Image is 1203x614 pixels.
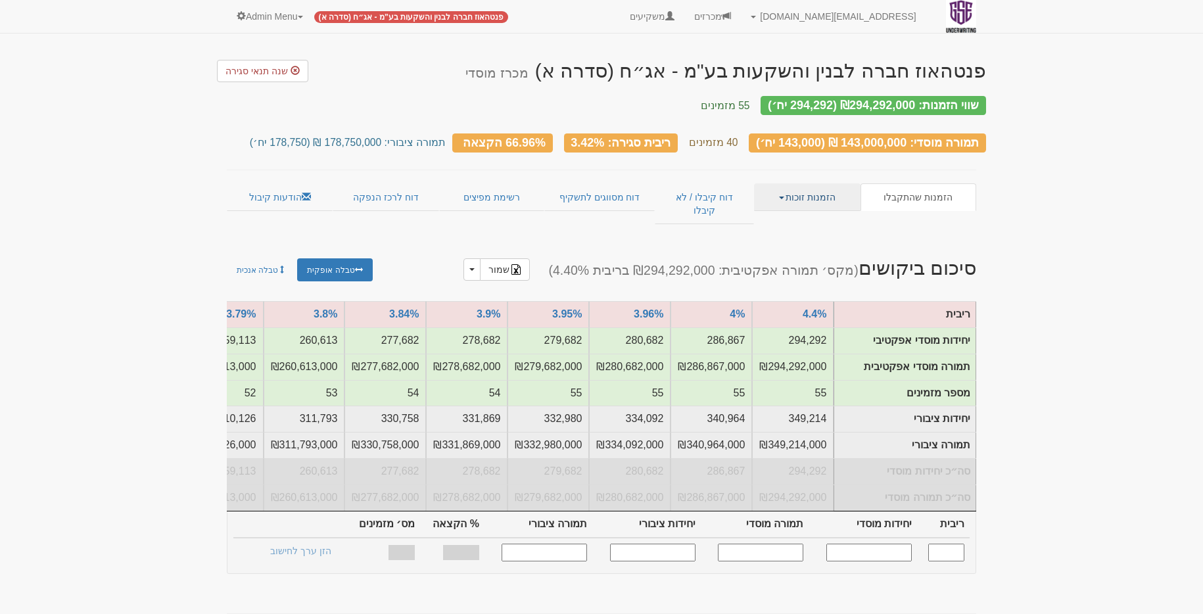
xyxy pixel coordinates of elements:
[426,327,507,354] td: יחידות אפקטיבי
[297,258,372,281] a: טבלה אופקית
[344,458,426,484] td: סה״כ יחידות
[671,327,752,354] td: יחידות אפקטיבי
[592,511,701,538] th: יחידות ציבורי
[314,308,337,319] a: 3.8%
[314,11,508,23] span: פנטהאוז חברה לבנין והשקעות בע"מ - אג״ח (סדרה א)
[420,511,484,538] th: % הקצאה
[344,432,426,458] td: תמורה ציבורי
[589,458,671,484] td: סה״כ יחידות
[484,511,593,538] th: תמורה ציבורי
[834,380,976,406] td: מספר מזמינים
[834,327,976,354] td: יחידות מוסדי אפקטיבי
[834,354,976,380] td: תמורה מוסדי אפקטיבית
[426,458,507,484] td: סה״כ יחידות
[761,96,986,115] div: שווי הזמנות: ₪294,292,000 (294,292 יח׳)
[544,183,654,211] a: דוח מסווגים לתשקיף
[345,511,420,538] th: מס׳ מזמינים
[589,406,671,432] td: יחידות ציבורי
[671,354,752,380] td: תמורה אפקטיבית
[507,432,589,458] td: תמורה ציבורי
[752,327,834,354] td: יחידות אפקטיבי
[227,183,333,211] a: הודעות קיבול
[477,308,500,319] a: 3.9%
[834,301,976,327] td: ריבית
[917,511,970,538] th: ריבית
[344,484,426,511] td: סה״כ תמורה
[264,484,345,511] td: סה״כ תמורה
[225,66,288,76] span: שנה תנאי סגירה
[507,354,589,380] td: תמורה אפקטיבית
[507,380,589,406] td: מספר מזמינים
[671,484,752,511] td: סה״כ תמורה
[426,406,507,432] td: יחידות ציבורי
[752,380,834,406] td: מספר מזמינים
[410,257,987,281] h2: סיכום ביקושים
[752,484,834,511] td: סה״כ תמורה
[344,354,426,380] td: תמורה אפקטיבית
[589,432,671,458] td: תמורה ציבורי
[749,133,986,153] div: תמורה מוסדי: 143,000,000 ₪ (143,000 יח׳)
[264,327,345,354] td: יחידות אפקטיבי
[589,380,671,406] td: מספר מזמינים
[671,406,752,432] td: יחידות ציבורי
[589,354,671,380] td: תמורה אפקטיבית
[809,511,917,538] th: יחידות מוסדי
[701,100,750,111] small: 55 מזמינים
[344,406,426,432] td: יחידות ציבורי
[463,135,546,149] span: 66.96% הקצאה
[507,406,589,432] td: יחידות ציבורי
[634,308,663,319] a: 3.96%
[264,380,345,406] td: מספר מזמינים
[752,458,834,484] td: סה״כ יחידות
[217,60,308,82] a: שנה תנאי סגירה
[834,484,976,511] td: סה״כ תמורה מוסדי
[511,264,521,275] img: excel-file-black.png
[548,263,858,277] small: (מקס׳ תמורה אפקטיבית: ₪294,292,000 בריבית 4.40%)
[671,432,752,458] td: תמורה ציבורי
[589,484,671,511] td: סה״כ תמורה
[834,433,976,459] td: תמורה ציבורי
[227,258,296,281] a: טבלה אנכית
[552,308,582,319] a: 3.95%
[655,183,754,224] a: דוח קיבלו / לא קיבלו
[834,406,976,433] td: יחידות ציבורי
[752,354,834,380] td: תמורה אפקטיבית
[389,308,419,319] a: 3.84%
[426,432,507,458] td: תמורה ציבורי
[689,137,738,148] small: 40 מזמינים
[861,183,976,211] a: הזמנות שהתקבלו
[465,60,986,82] div: פנטהאוז חברה לבנין והשקעות בע"מ - אג״ח (סדרה א) - הנפקה לציבור
[480,258,530,281] a: שמור
[426,484,507,511] td: סה״כ תמורה
[730,308,745,319] a: 4%
[564,133,678,153] div: ריבית סגירה: 3.42%
[507,327,589,354] td: יחידות אפקטיבי
[671,380,752,406] td: מספר מזמינים
[264,458,345,484] td: סה״כ יחידות
[589,327,671,354] td: יחידות אפקטיבי
[507,484,589,511] td: סה״כ תמורה
[507,458,589,484] td: סה״כ יחידות
[465,66,528,80] small: מכרז מוסדי
[226,308,256,319] a: 3.79%
[834,459,976,485] td: סה״כ יחידות מוסדי
[803,308,826,319] a: 4.4%
[250,137,446,148] small: תמורה ציבורי: 178,750,000 ₪ (178,750 יח׳)
[754,183,860,211] a: הזמנות זוכות
[426,354,507,380] td: תמורה אפקטיבית
[264,406,345,432] td: יחידות ציבורי
[439,183,544,211] a: רשימת מפיצים
[671,458,752,484] td: סה״כ יחידות
[752,432,834,458] td: תמורה ציבורי
[344,380,426,406] td: מספר מזמינים
[752,406,834,432] td: יחידות ציבורי
[426,380,507,406] td: מספר מזמינים
[344,327,426,354] td: יחידות אפקטיבי
[264,432,345,458] td: תמורה ציבורי
[701,511,809,538] th: תמורה מוסדי
[264,354,345,380] td: תמורה אפקטיבית
[333,183,438,211] a: דוח לרכז הנפקה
